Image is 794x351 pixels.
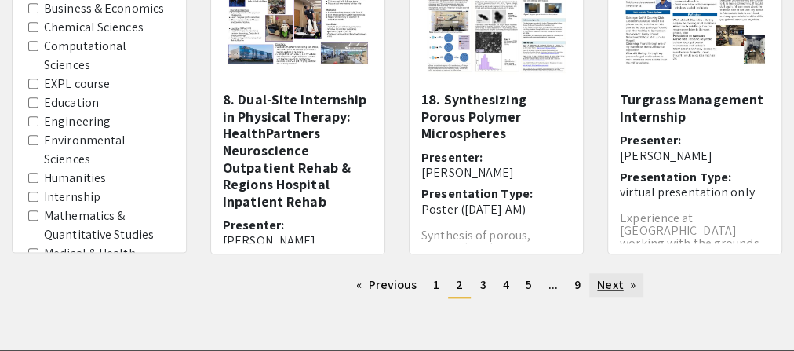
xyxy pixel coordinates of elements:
span: 5 [526,276,532,293]
p: Poster ([DATE] AM) [421,202,571,217]
span: Presentation Type: [620,169,731,185]
label: Humanities [44,169,106,188]
span: 4 [503,276,509,293]
p: Synthesis of porous, magnetic polymer microspheres using ultrasonic spray pyrolysis (USP), a scal... [421,229,571,305]
span: [PERSON_NAME] [620,148,712,164]
span: 3 [479,276,486,293]
h5: Turgrass Management Internship [620,91,770,125]
a: Next page [589,273,643,297]
label: Internship [44,188,100,207]
h6: Presenter: [620,133,770,163]
label: Engineering [44,112,111,131]
h5: 18. Synthesizing Porous Polymer Microspheres [421,91,571,142]
span: Presentation Type: [421,185,533,202]
span: 9 [574,276,581,293]
span: 2 [456,276,463,293]
iframe: Chat [12,280,67,339]
a: Previous page [348,273,424,297]
label: Computational Sciences [44,37,170,75]
label: Environmental Sciences [44,131,170,169]
span: [PERSON_NAME] [421,164,514,181]
label: Chemical Sciences [44,18,144,37]
label: Medical & Health Sciences [44,244,170,282]
span: ... [548,276,558,293]
span: [PERSON_NAME] [223,232,315,249]
h5: 8. Dual-Site Internship in Physical Therapy: HealthPartners Neuroscience Outpatient Rehab & Regio... [223,91,373,210]
p: Experience at [GEOGRAPHIC_DATA] working with the grounds crew, management of turfgrass. [620,212,770,275]
h6: Presenter: [421,150,571,180]
label: EXPL course [44,75,110,93]
span: 1 [433,276,439,293]
p: virtual presentation only [620,185,770,199]
label: Mathematics & Quantitative Studies [44,207,170,244]
ul: Pagination [210,273,782,298]
h6: Presenter: [223,218,373,247]
label: Education [44,93,99,112]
